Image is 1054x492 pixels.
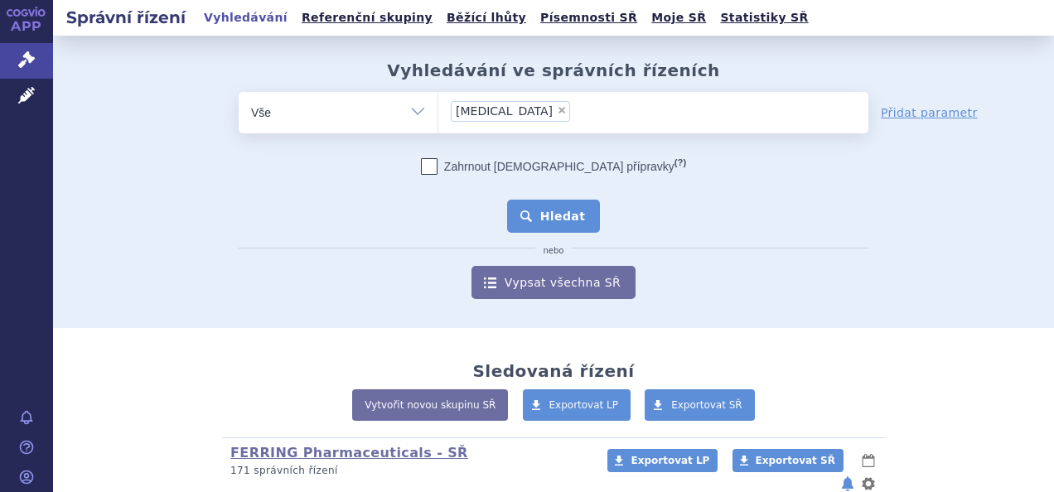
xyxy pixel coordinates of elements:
[674,157,686,168] abbr: (?)
[535,7,642,29] a: Písemnosti SŘ
[732,449,844,472] a: Exportovat SŘ
[352,389,508,421] a: Vytvořit novou skupinu SŘ
[631,455,709,466] span: Exportovat LP
[575,100,662,121] input: [MEDICAL_DATA]
[442,7,531,29] a: Běžící lhůty
[230,445,468,461] a: FERRING Pharmaceuticals - SŘ
[645,389,755,421] a: Exportovat SŘ
[549,399,619,411] span: Exportovat LP
[507,200,601,233] button: Hledat
[456,105,553,117] span: [MEDICAL_DATA]
[860,451,877,470] button: lhůty
[881,104,978,121] a: Přidat parametr
[557,105,567,115] span: ×
[421,158,686,175] label: Zahrnout [DEMOGRAPHIC_DATA] přípravky
[756,455,835,466] span: Exportovat SŘ
[387,60,720,80] h2: Vyhledávání ve správních řízeních
[472,361,634,381] h2: Sledovaná řízení
[535,246,573,256] i: nebo
[230,464,586,478] p: 171 správních řízení
[607,449,718,472] a: Exportovat LP
[297,7,438,29] a: Referenční skupiny
[715,7,813,29] a: Statistiky SŘ
[471,266,636,299] a: Vypsat všechna SŘ
[53,6,199,29] h2: Správní řízení
[646,7,711,29] a: Moje SŘ
[671,399,742,411] span: Exportovat SŘ
[523,389,631,421] a: Exportovat LP
[199,7,293,29] a: Vyhledávání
